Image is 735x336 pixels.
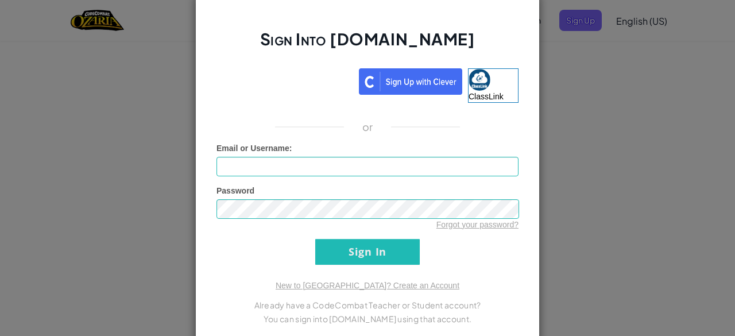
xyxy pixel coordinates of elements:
[436,220,519,229] a: Forgot your password?
[216,312,519,326] p: You can sign into [DOMAIN_NAME] using that account.
[359,68,462,95] img: clever_sso_button@2x.png
[276,281,459,290] a: New to [GEOGRAPHIC_DATA]? Create an Account
[216,186,254,195] span: Password
[216,298,519,312] p: Already have a CodeCombat Teacher or Student account?
[216,28,519,61] h2: Sign Into [DOMAIN_NAME]
[216,144,289,153] span: Email or Username
[211,67,359,92] iframe: Sign in with Google Button
[216,142,292,154] label: :
[315,239,420,265] input: Sign In
[362,120,373,134] p: or
[469,69,490,91] img: classlink-logo-small.png
[469,92,504,101] span: ClassLink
